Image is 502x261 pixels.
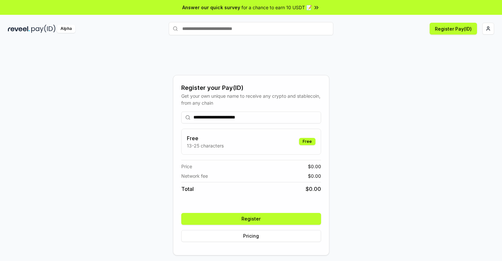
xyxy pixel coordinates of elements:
[308,163,321,170] span: $ 0.00
[181,83,321,92] div: Register your Pay(ID)
[181,163,192,170] span: Price
[306,185,321,193] span: $ 0.00
[241,4,312,11] span: for a chance to earn 10 USDT 📝
[187,142,224,149] p: 13-25 characters
[299,138,315,145] div: Free
[181,230,321,242] button: Pricing
[181,185,194,193] span: Total
[187,134,224,142] h3: Free
[31,25,56,33] img: pay_id
[430,23,477,35] button: Register Pay(ID)
[182,4,240,11] span: Answer our quick survey
[181,172,208,179] span: Network fee
[181,213,321,225] button: Register
[8,25,30,33] img: reveel_dark
[308,172,321,179] span: $ 0.00
[57,25,75,33] div: Alpha
[181,92,321,106] div: Get your own unique name to receive any crypto and stablecoin, from any chain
